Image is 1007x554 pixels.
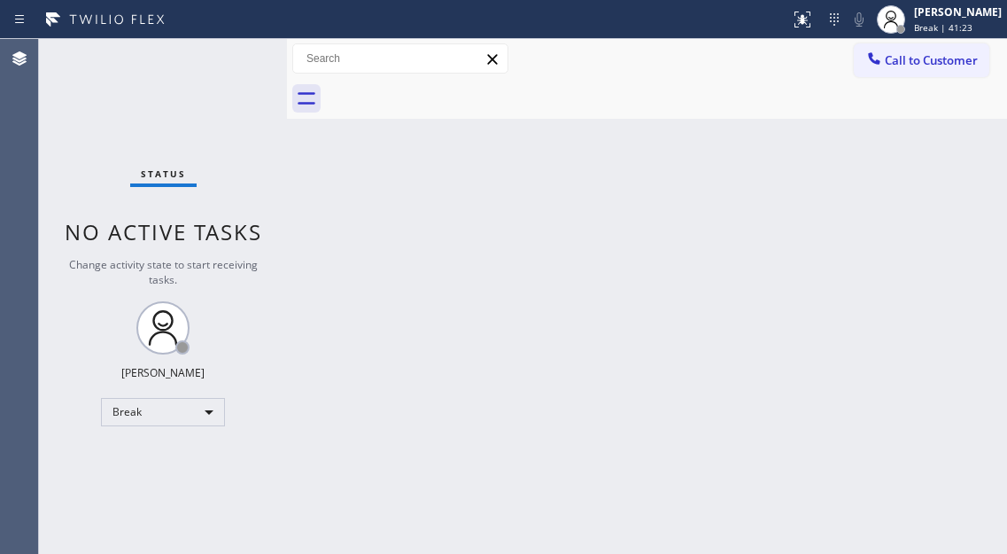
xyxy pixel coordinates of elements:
button: Mute [847,7,871,32]
div: [PERSON_NAME] [121,365,205,380]
span: Change activity state to start receiving tasks. [69,257,258,287]
input: Search [293,44,507,73]
div: [PERSON_NAME] [914,4,1002,20]
span: Break | 41:23 [914,21,972,34]
button: Call to Customer [854,43,989,77]
span: Call to Customer [885,52,978,68]
div: Break [101,398,225,426]
span: Status [141,168,186,180]
span: No active tasks [65,217,262,246]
